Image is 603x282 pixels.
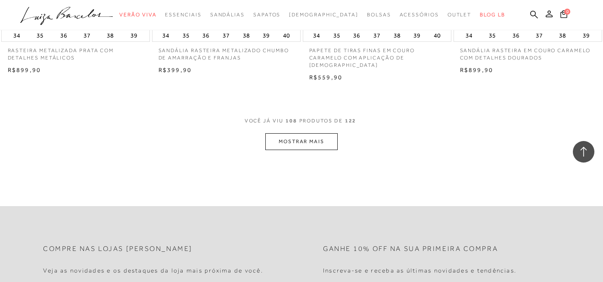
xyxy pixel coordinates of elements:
span: Essenciais [165,12,201,18]
span: R$899,90 [8,66,41,73]
button: 38 [240,29,252,41]
a: noSubCategoriesText [165,7,201,23]
span: Sandálias [210,12,245,18]
a: RASTEIRA METALIZADA PRATA COM DETALHES METÁLICOS [1,42,150,62]
button: 35 [180,29,192,41]
span: 0 [564,9,570,15]
button: 34 [160,29,172,41]
span: Bolsas [367,12,391,18]
button: 37 [220,29,232,41]
span: Verão Viva [119,12,156,18]
button: 34 [11,29,23,41]
button: 40 [431,29,443,41]
a: noSubCategoriesText [400,7,439,23]
span: Outlet [448,12,472,18]
button: 36 [510,29,522,41]
span: R$559,90 [309,74,343,81]
h2: Compre nas lojas [PERSON_NAME] [43,245,193,253]
button: 35 [331,29,343,41]
button: 37 [533,29,545,41]
button: 38 [391,29,403,41]
a: noSubCategoriesText [289,7,358,23]
a: PAPETE DE TIRAS FINAS EM COURO CARAMELO COM APLICAÇÃO DE [DEMOGRAPHIC_DATA] [303,42,451,69]
h4: Veja as novidades e os destaques da loja mais próxima de você. [43,267,263,274]
a: BLOG LB [480,7,505,23]
span: Sapatos [253,12,280,18]
span: 122 [345,117,357,133]
span: BLOG LB [480,12,505,18]
button: 39 [411,29,423,41]
button: 38 [556,29,569,41]
button: 35 [34,29,46,41]
h2: Ganhe 10% off na sua primeira compra [323,245,498,253]
a: noSubCategoriesText [210,7,245,23]
button: 34 [463,29,475,41]
span: R$899,90 [460,66,494,73]
a: SANDÁLIA RASTEIRA EM COURO CARAMELO COM DETALHES DOURADOS [454,42,602,62]
button: 39 [580,29,592,41]
button: 40 [280,29,292,41]
a: SANDÁLIA RASTEIRA METALIZADO CHUMBO DE AMARRAÇÃO E FRANJAS [152,42,301,62]
button: 38 [104,29,116,41]
a: noSubCategoriesText [367,7,391,23]
span: 108 [286,117,297,133]
h4: Inscreva-se e receba as últimas novidades e tendências. [323,267,516,274]
button: 39 [128,29,140,41]
button: 37 [81,29,93,41]
span: PRODUTOS DE [299,117,343,125]
span: [DEMOGRAPHIC_DATA] [289,12,358,18]
button: 39 [260,29,272,41]
a: noSubCategoriesText [448,7,472,23]
button: 35 [486,29,498,41]
a: noSubCategoriesText [119,7,156,23]
button: 36 [200,29,212,41]
button: MOSTRAR MAIS [265,133,338,150]
span: R$399,90 [159,66,192,73]
button: 36 [351,29,363,41]
span: VOCê JÁ VIU [245,117,283,125]
button: 37 [371,29,383,41]
button: 0 [558,9,570,21]
span: Acessórios [400,12,439,18]
button: 36 [58,29,70,41]
a: noSubCategoriesText [253,7,280,23]
button: 34 [311,29,323,41]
